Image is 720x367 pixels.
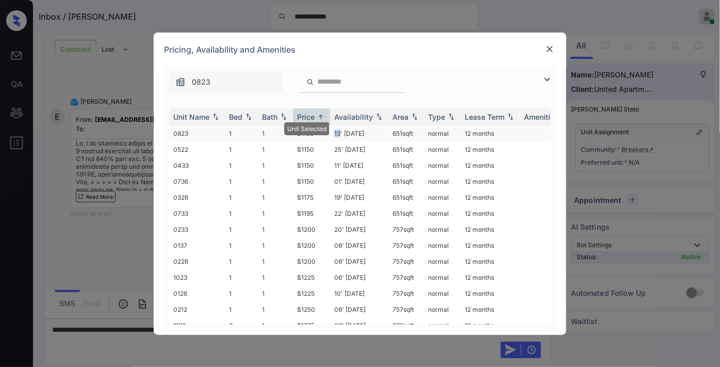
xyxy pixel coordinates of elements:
td: 1 [258,205,293,221]
td: 06' [DATE] [330,269,388,285]
td: 0233 [169,221,225,237]
td: 1126 [169,317,225,333]
td: normal [424,253,461,269]
div: Unit Name [173,113,209,121]
td: 1 [225,157,258,173]
img: close [545,44,555,54]
td: 1 [258,141,293,157]
td: 0433 [169,157,225,173]
td: 08' [DATE] [330,237,388,253]
td: 01' [DATE] [330,173,388,189]
td: 1 [258,221,293,237]
td: 1 [258,285,293,301]
td: $1225 [293,269,330,285]
img: sorting [505,113,516,120]
td: 0137 [169,237,225,253]
td: 0126 [169,285,225,301]
div: Lease Term [465,113,504,121]
img: icon-zuma [175,77,186,87]
td: 12 months [461,269,520,285]
img: sorting [279,113,289,120]
td: 12 months [461,253,520,269]
td: 1 [258,317,293,333]
td: $1150 [293,173,330,189]
td: normal [424,301,461,317]
td: 1 [225,205,258,221]
td: $1150 [293,125,330,141]
td: 12 months [461,125,520,141]
td: normal [424,189,461,205]
td: 1 [258,173,293,189]
td: normal [424,317,461,333]
td: 2 [225,317,258,333]
td: 1 [258,269,293,285]
div: Amenities [524,113,559,121]
td: 1 [225,285,258,301]
td: 08' [DATE] [330,253,388,269]
td: 12 months [461,189,520,205]
td: 12 months [461,141,520,157]
td: 0736 [169,173,225,189]
td: 11' [DATE] [330,157,388,173]
td: $1250 [293,301,330,317]
td: normal [424,205,461,221]
td: 12 months [461,285,520,301]
td: 651 sqft [388,141,424,157]
td: 1 [258,157,293,173]
td: 757 sqft [388,237,424,253]
div: Availability [334,113,373,121]
td: 12 months [461,301,520,317]
div: Price [297,113,315,121]
td: normal [424,285,461,301]
td: normal [424,157,461,173]
td: 12 months [461,157,520,173]
td: 1 [225,173,258,189]
div: Area [392,113,408,121]
img: sorting [446,113,456,120]
img: icon-zuma [306,77,314,87]
td: normal [424,221,461,237]
td: 0522 [169,141,225,157]
td: 1 [258,301,293,317]
span: 0823 [192,76,210,88]
td: $1200 [293,221,330,237]
td: 0226 [169,253,225,269]
td: normal [424,173,461,189]
td: 10' [DATE] [330,285,388,301]
td: $1195 [293,205,330,221]
td: 12 months [461,221,520,237]
td: 651 sqft [388,157,424,173]
td: normal [424,237,461,253]
td: $1150 [293,141,330,157]
td: normal [424,141,461,157]
td: 12 months [461,173,520,189]
td: $1150 [293,157,330,173]
td: $1375 [293,317,330,333]
div: Bed [229,113,242,121]
td: 1 [258,253,293,269]
img: sorting [374,113,384,120]
td: 19' [DATE] [330,189,388,205]
td: 651 sqft [388,173,424,189]
td: $1175 [293,189,330,205]
td: 1 [225,253,258,269]
td: $1225 [293,285,330,301]
img: sorting [210,113,221,120]
td: 12 months [461,317,520,333]
td: 08' [DATE] [330,301,388,317]
td: 0823 [169,125,225,141]
td: 757 sqft [388,285,424,301]
img: sorting [410,113,420,120]
td: 1 [225,125,258,141]
td: 1 [225,269,258,285]
td: normal [424,125,461,141]
img: icon-zuma [541,73,553,86]
td: 757 sqft [388,269,424,285]
td: 20' [DATE] [330,221,388,237]
td: 12 months [461,205,520,221]
td: 1 [225,237,258,253]
td: 0212 [169,301,225,317]
td: 0733 [169,205,225,221]
td: 1 [258,237,293,253]
td: 757 sqft [388,301,424,317]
